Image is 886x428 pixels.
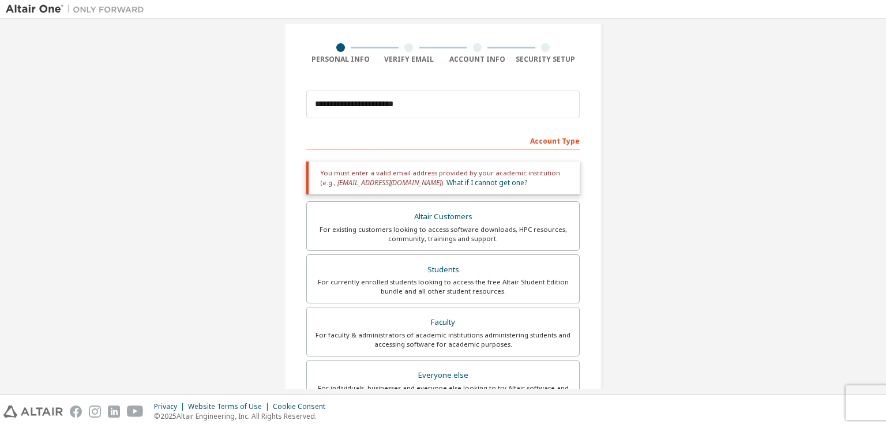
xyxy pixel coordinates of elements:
div: Personal Info [306,55,375,64]
img: Altair One [6,3,150,15]
div: Students [314,262,572,278]
div: Faculty [314,314,572,331]
div: Altair Customers [314,209,572,225]
div: Everyone else [314,367,572,384]
span: [EMAIL_ADDRESS][DOMAIN_NAME] [337,178,441,187]
a: What if I cannot get one? [446,178,527,187]
div: Cookie Consent [273,402,332,411]
div: For individuals, businesses and everyone else looking to try Altair software and explore our prod... [314,384,572,402]
p: © 2025 Altair Engineering, Inc. All Rights Reserved. [154,411,332,421]
div: Security Setup [512,55,580,64]
div: You must enter a valid email address provided by your academic institution (e.g., ). [306,162,580,194]
div: Account Type [306,131,580,149]
img: altair_logo.svg [3,406,63,418]
div: Website Terms of Use [188,402,273,411]
div: Account Info [443,55,512,64]
div: For currently enrolled students looking to access the free Altair Student Edition bundle and all ... [314,277,572,296]
div: Privacy [154,402,188,411]
div: Verify Email [375,55,444,64]
img: linkedin.svg [108,406,120,418]
img: facebook.svg [70,406,82,418]
div: For faculty & administrators of academic institutions administering students and accessing softwa... [314,331,572,349]
img: youtube.svg [127,406,144,418]
div: For existing customers looking to access software downloads, HPC resources, community, trainings ... [314,225,572,243]
img: instagram.svg [89,406,101,418]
